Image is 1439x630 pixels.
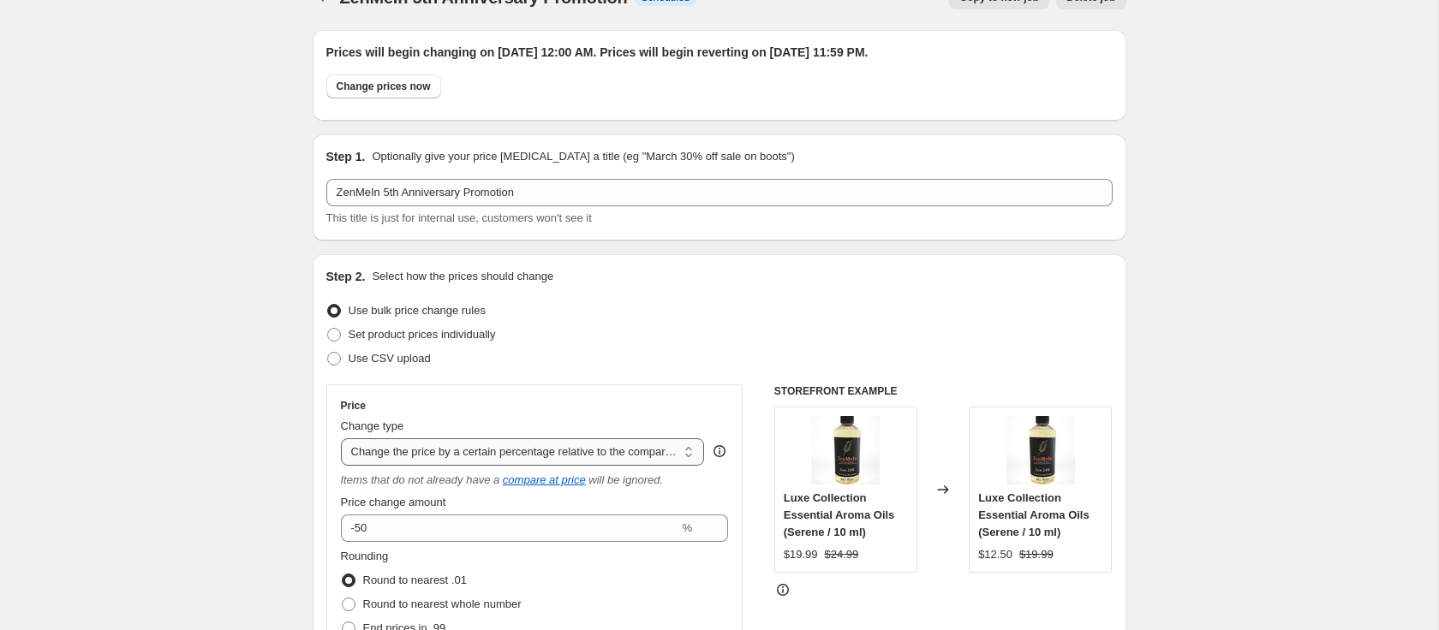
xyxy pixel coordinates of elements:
h6: STOREFRONT EXAMPLE [774,384,1113,398]
span: Change type [341,419,404,432]
span: Use bulk price change rules [349,304,486,317]
span: % [682,521,692,534]
span: Luxe Collection Essential Aroma Oils (Serene / 10 ml) [784,491,895,538]
span: Round to nearest .01 [363,574,467,586]
span: Round to nearest whole number [363,597,522,610]
button: compare at price [503,473,586,486]
span: Luxe Collection Essential Aroma Oils (Serene / 10 ml) [978,491,1090,538]
p: Optionally give your price [MEDICAL_DATA] a title (eg "March 30% off sale on boots") [372,148,794,165]
h2: Step 1. [326,148,366,165]
h2: Prices will begin changing on [DATE] 12:00 AM. Prices will begin reverting on [DATE] 11:59 PM. [326,44,1113,61]
span: Price change amount [341,496,446,508]
input: -20 [341,514,679,542]
span: Rounding [341,550,389,562]
i: Items that do not already have a [341,473,500,486]
h2: Step 2. [326,268,366,285]
strike: $19.99 [1019,546,1054,563]
strike: $24.99 [825,546,859,563]
i: will be ignored. [588,473,663,486]
img: bottle_80x.jpg [811,416,880,484]
button: Change prices now [326,74,441,98]
div: $12.50 [978,546,1012,563]
span: Use CSV upload [349,352,431,365]
span: Set product prices individually [349,328,496,341]
input: 30% off holiday sale [326,179,1113,206]
span: This title is just for internal use, customers won't see it [326,211,592,224]
img: bottle_80x.jpg [1006,416,1075,484]
span: Change prices now [337,80,431,93]
div: help [711,443,728,460]
h3: Price [341,399,366,413]
div: $19.99 [784,546,818,563]
p: Select how the prices should change [372,268,553,285]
